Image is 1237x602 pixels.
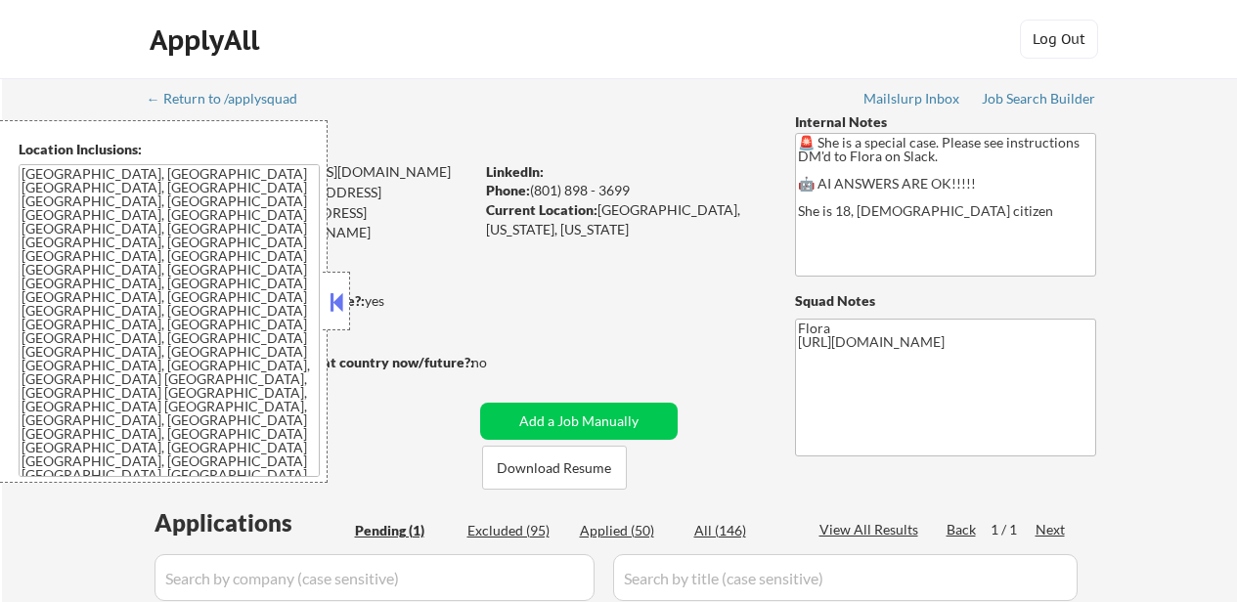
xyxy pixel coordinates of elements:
div: no [471,353,527,372]
a: ← Return to /applysquad [147,91,316,110]
strong: LinkedIn: [486,163,544,180]
div: ApplyAll [150,23,265,57]
strong: Current Location: [486,201,597,218]
button: Add a Job Manually [480,403,678,440]
div: Excluded (95) [467,521,565,540]
div: Next [1036,520,1067,539]
a: Job Search Builder [982,91,1096,110]
div: All (146) [694,521,792,540]
button: Download Resume [482,446,627,490]
div: ← Return to /applysquad [147,92,316,106]
div: (801) 898 - 3699 [486,181,763,200]
div: Location Inclusions: [19,140,320,159]
a: Mailslurp Inbox [863,91,961,110]
div: [GEOGRAPHIC_DATA], [US_STATE], [US_STATE] [486,200,763,238]
div: Job Search Builder [982,92,1096,106]
div: Internal Notes [795,112,1096,132]
div: 1 / 1 [991,520,1036,539]
div: Applied (50) [580,521,678,540]
strong: Phone: [486,182,530,198]
div: Squad Notes [795,291,1096,311]
button: Log Out [1020,20,1098,59]
div: Mailslurp Inbox [863,92,961,106]
input: Search by title (case sensitive) [613,554,1078,601]
div: View All Results [819,520,924,539]
div: Applications [155,511,348,535]
input: Search by company (case sensitive) [155,554,595,601]
div: Back [947,520,978,539]
div: Pending (1) [355,521,453,540]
